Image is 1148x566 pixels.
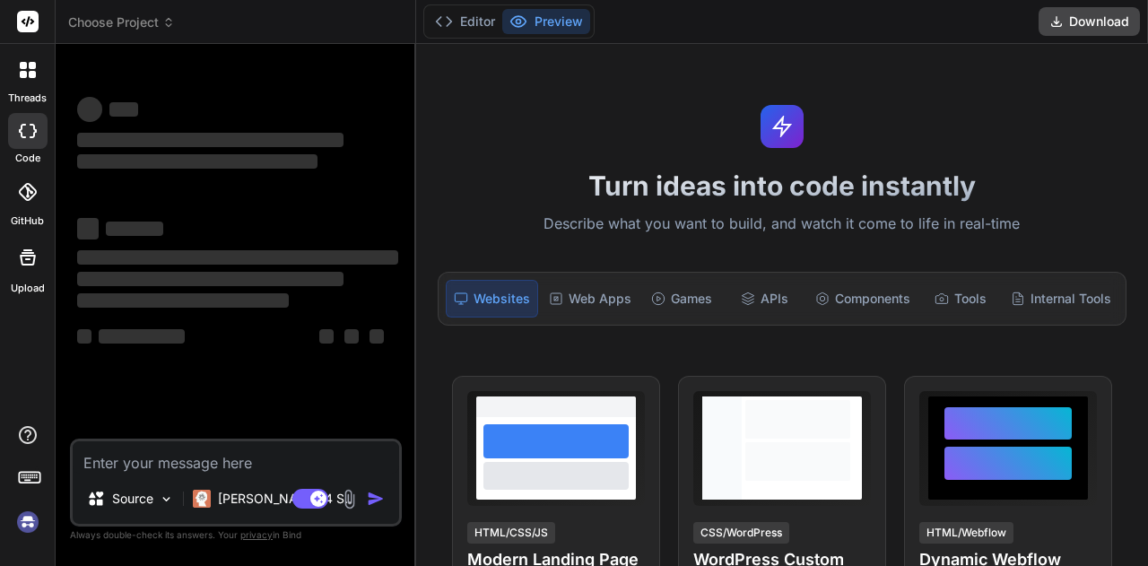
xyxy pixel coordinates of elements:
[109,102,138,117] span: ‌
[70,527,402,544] p: Always double-check its answers. Your in Bind
[339,489,360,509] img: attachment
[11,213,44,229] label: GitHub
[112,490,153,508] p: Source
[693,522,789,544] div: CSS/WordPress
[68,13,175,31] span: Choose Project
[77,250,398,265] span: ‌
[13,507,43,537] img: signin
[1039,7,1140,36] button: Download
[428,9,502,34] button: Editor
[502,9,590,34] button: Preview
[77,97,102,122] span: ‌
[240,529,273,540] span: privacy
[427,213,1137,236] p: Describe what you want to build, and watch it come to life in real-time
[921,280,1000,318] div: Tools
[919,522,1013,544] div: HTML/Webflow
[370,329,384,344] span: ‌
[427,170,1137,202] h1: Turn ideas into code instantly
[1004,280,1118,318] div: Internal Tools
[193,490,211,508] img: Claude 4 Sonnet
[446,280,538,318] div: Websites
[218,490,352,508] p: [PERSON_NAME] 4 S..
[642,280,721,318] div: Games
[11,281,45,296] label: Upload
[15,151,40,166] label: code
[106,222,163,236] span: ‌
[319,329,334,344] span: ‌
[77,272,344,286] span: ‌
[77,329,91,344] span: ‌
[77,133,344,147] span: ‌
[77,154,317,169] span: ‌
[344,329,359,344] span: ‌
[99,329,185,344] span: ‌
[808,280,918,318] div: Components
[8,91,47,106] label: threads
[725,280,804,318] div: APIs
[159,492,174,507] img: Pick Models
[77,293,289,308] span: ‌
[542,280,639,318] div: Web Apps
[467,522,555,544] div: HTML/CSS/JS
[77,218,99,239] span: ‌
[367,490,385,508] img: icon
